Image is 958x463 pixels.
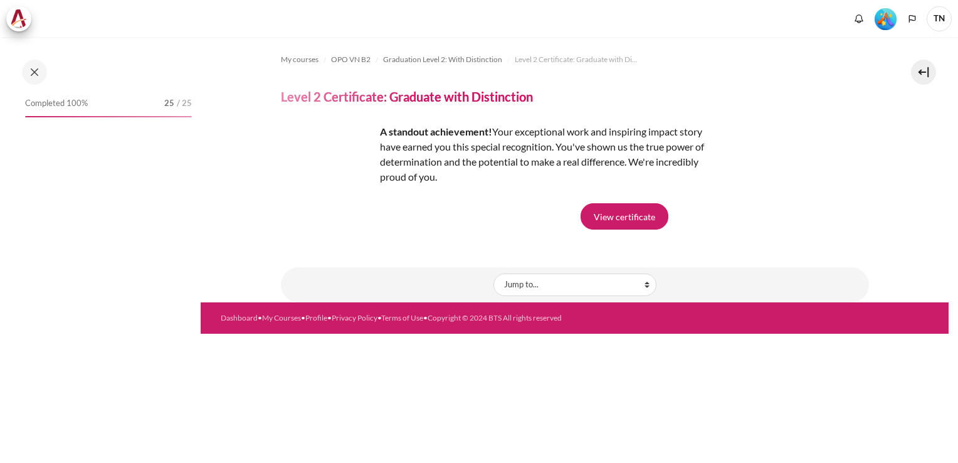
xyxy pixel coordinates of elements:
[331,52,371,67] a: OPO VN B2
[25,116,192,117] div: 100%
[201,37,949,302] section: Content
[221,312,609,324] div: • • • • •
[281,124,375,218] img: fxvh
[164,97,174,110] span: 25
[581,203,668,230] a: View certificate
[927,6,952,31] a: User menu
[381,313,423,322] a: Terms of Use
[515,54,640,65] span: Level 2 Certificate: Graduate with Distinction
[177,97,192,110] span: / 25
[281,124,720,184] div: Your exceptional work and inspiring impact story have earned you this special recognition. You've...
[875,8,897,30] img: Level #5
[6,6,38,31] a: Architeck Architeck
[875,7,897,30] div: Level #5
[903,9,922,28] button: Languages
[10,9,28,28] img: Architeck
[221,313,258,322] a: Dashboard
[281,88,533,105] h4: Level 2 Certificate: Graduate with Distinction
[870,7,902,30] a: Level #5
[262,313,301,322] a: My Courses
[281,54,318,65] span: My courses
[927,6,952,31] span: TN
[281,52,318,67] a: My courses
[850,9,868,28] div: Show notification window with no new notifications
[515,52,640,67] a: Level 2 Certificate: Graduate with Distinction
[305,313,327,322] a: Profile
[428,313,562,322] a: Copyright © 2024 BTS All rights reserved
[380,125,492,137] strong: A standout achievement!
[331,54,371,65] span: OPO VN B2
[332,313,377,322] a: Privacy Policy
[281,50,869,70] nav: Navigation bar
[383,54,502,65] span: Graduation Level 2: With Distinction
[383,52,502,67] a: Graduation Level 2: With Distinction
[25,97,88,110] span: Completed 100%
